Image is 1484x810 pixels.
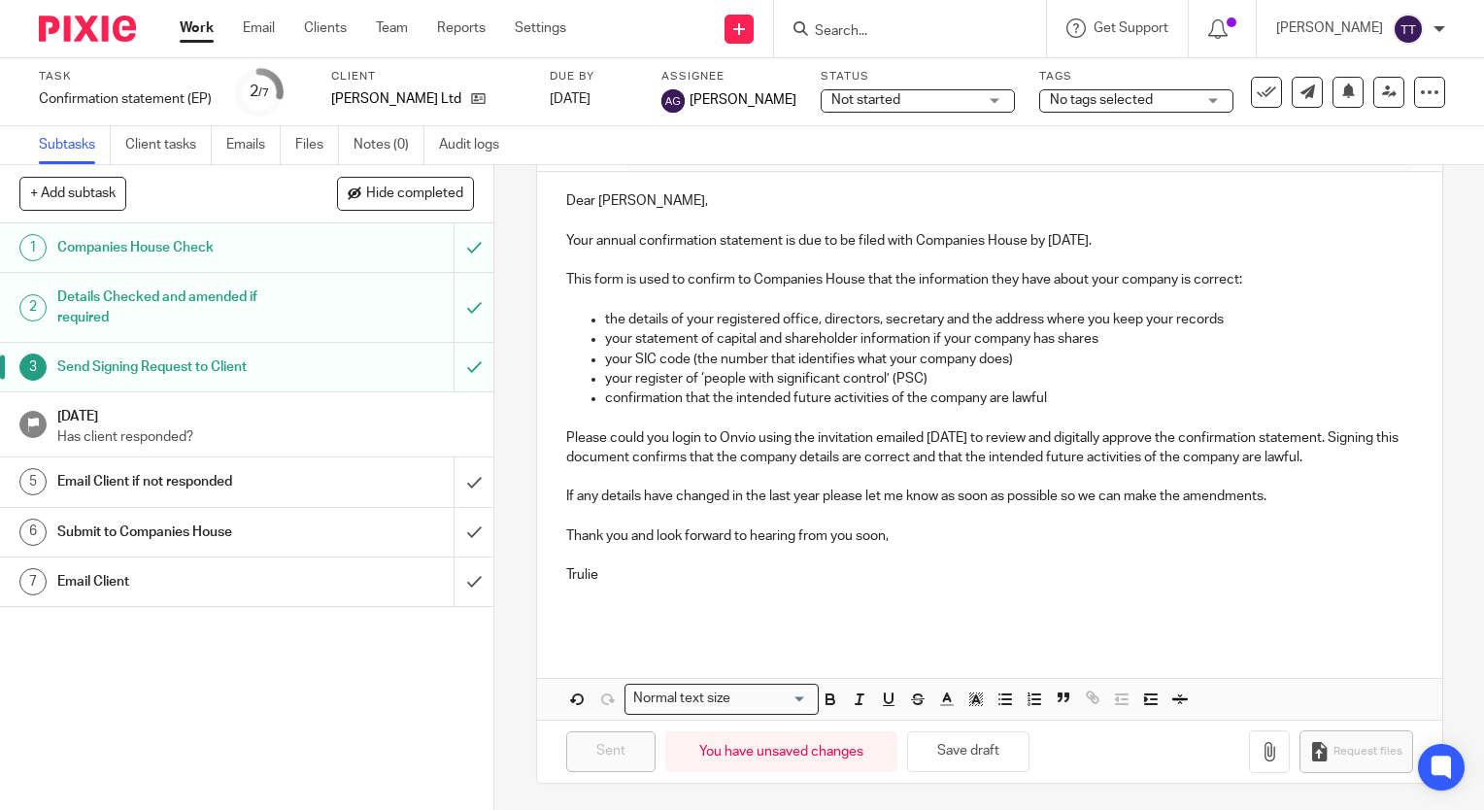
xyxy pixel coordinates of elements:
[354,126,424,164] a: Notes (0)
[661,69,796,84] label: Assignee
[19,294,47,321] div: 2
[1393,14,1424,45] img: svg%3E
[439,126,514,164] a: Audit logs
[566,270,1413,289] p: This form is used to confirm to Companies House that the information they have about your company...
[550,92,590,106] span: [DATE]
[566,428,1413,468] p: Please could you login to Onvio using the invitation emailed [DATE] to review and digitally appro...
[57,427,475,447] p: Has client responded?
[19,468,47,495] div: 5
[690,90,796,110] span: [PERSON_NAME]
[1050,93,1153,107] span: No tags selected
[243,18,275,38] a: Email
[331,89,461,109] p: [PERSON_NAME] Ltd
[366,186,463,202] span: Hide completed
[661,89,685,113] img: svg%3E
[1276,18,1383,38] p: [PERSON_NAME]
[1094,21,1168,35] span: Get Support
[226,126,281,164] a: Emails
[566,487,1413,506] p: If any details have changed in the last year please let me know as soon as possible so we can mak...
[19,519,47,546] div: 6
[566,526,1413,546] p: Thank you and look forward to hearing from you soon,
[57,402,475,426] h1: [DATE]
[515,18,566,38] a: Settings
[39,126,111,164] a: Subtasks
[566,191,1413,211] p: Dear [PERSON_NAME],
[250,81,269,103] div: 2
[57,353,309,382] h1: Send Signing Request to Client
[831,93,900,107] span: Not started
[57,467,309,496] h1: Email Client if not responded
[125,126,212,164] a: Client tasks
[1333,744,1402,759] span: Request files
[605,329,1413,349] p: your statement of capital and shareholder information if your company has shares
[605,388,1413,408] p: confirmation that the intended future activities of the company are lawful
[39,69,212,84] label: Task
[605,310,1413,329] p: the details of your registered office, directors, secretary and the address where you keep your r...
[550,69,637,84] label: Due by
[19,354,47,381] div: 3
[295,126,339,164] a: Files
[1299,730,1412,774] button: Request files
[180,18,214,38] a: Work
[665,731,897,773] div: You have unsaved changes
[19,177,126,210] button: + Add subtask
[813,23,988,41] input: Search
[737,689,807,709] input: Search for option
[304,18,347,38] a: Clients
[39,89,212,109] div: Confirmation statement (EP)
[907,731,1029,773] button: Save draft
[624,684,819,714] div: Search for option
[1039,69,1233,84] label: Tags
[566,731,656,773] input: Sent
[19,234,47,261] div: 1
[331,69,525,84] label: Client
[39,16,136,42] img: Pixie
[57,233,309,262] h1: Companies House Check
[821,69,1015,84] label: Status
[337,177,474,210] button: Hide completed
[605,350,1413,369] p: your SIC code (the number that identifies what your company does)
[566,231,1413,251] p: Your annual confirmation statement is due to be filed with Companies House by [DATE].
[566,565,1413,585] p: Trulie
[437,18,486,38] a: Reports
[57,518,309,547] h1: Submit to Companies House
[258,87,269,98] small: /7
[57,283,309,332] h1: Details Checked and amended if required
[605,369,1413,388] p: your register of ‘people with significant control’ (PSC)
[19,568,47,595] div: 7
[57,567,309,596] h1: Email Client
[376,18,408,38] a: Team
[629,689,735,709] span: Normal text size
